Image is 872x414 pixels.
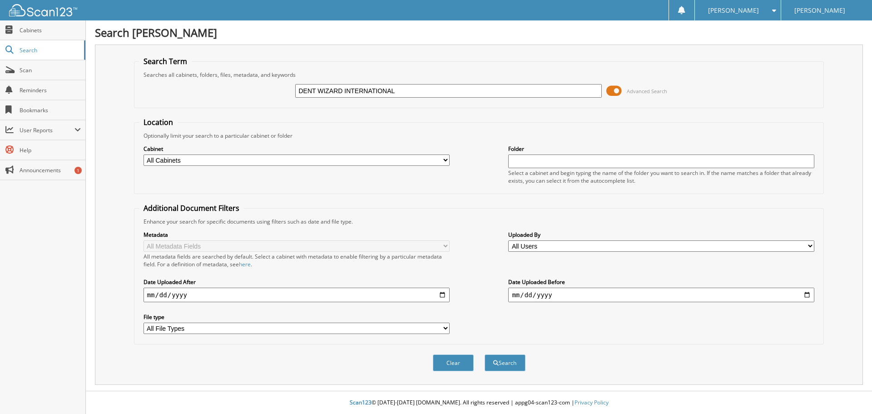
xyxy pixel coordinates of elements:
[139,71,819,79] div: Searches all cabinets, folders, files, metadata, and keywords
[627,88,667,95] span: Advanced Search
[139,56,192,66] legend: Search Term
[508,145,814,153] label: Folder
[239,260,251,268] a: here
[350,399,372,406] span: Scan123
[485,354,525,371] button: Search
[144,231,450,239] label: Metadata
[144,278,450,286] label: Date Uploaded After
[144,253,450,268] div: All metadata fields are searched by default. Select a cabinet with metadata to enable filtering b...
[9,4,77,16] img: scan123-logo-white.svg
[20,106,81,114] span: Bookmarks
[508,231,814,239] label: Uploaded By
[139,218,819,225] div: Enhance your search for specific documents using filters such as date and file type.
[20,166,81,174] span: Announcements
[508,278,814,286] label: Date Uploaded Before
[20,66,81,74] span: Scan
[144,313,450,321] label: File type
[708,8,759,13] span: [PERSON_NAME]
[20,46,79,54] span: Search
[575,399,609,406] a: Privacy Policy
[20,26,81,34] span: Cabinets
[20,126,74,134] span: User Reports
[74,167,82,174] div: 1
[144,145,450,153] label: Cabinet
[86,392,872,414] div: © [DATE]-[DATE] [DOMAIN_NAME]. All rights reserved | appg04-scan123-com |
[144,288,450,302] input: start
[20,146,81,154] span: Help
[508,288,814,302] input: end
[20,86,81,94] span: Reminders
[139,203,244,213] legend: Additional Document Filters
[433,354,474,371] button: Clear
[139,117,178,127] legend: Location
[508,169,814,185] div: Select a cabinet and begin typing the name of the folder you want to search in. If the name match...
[794,8,845,13] span: [PERSON_NAME]
[95,25,863,40] h1: Search [PERSON_NAME]
[139,132,819,140] div: Optionally limit your search to a particular cabinet or folder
